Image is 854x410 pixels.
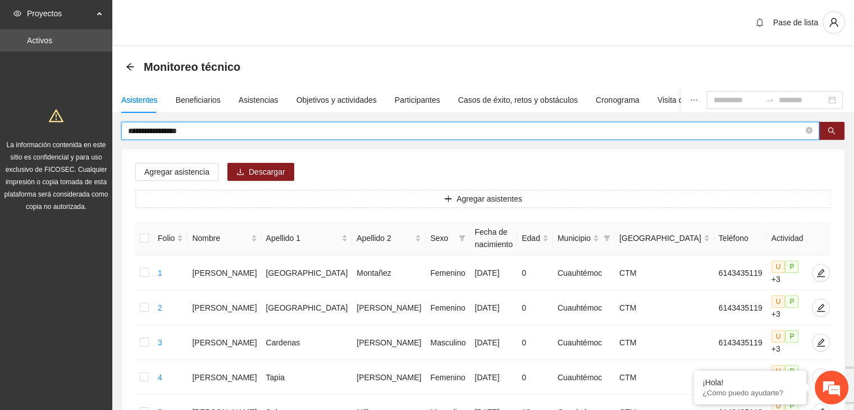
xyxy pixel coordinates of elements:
[135,163,218,181] button: Agregar asistencia
[352,256,426,290] td: Montañez
[121,94,158,106] div: Asistentes
[188,221,261,256] th: Nombre
[619,232,701,244] span: [GEOGRAPHIC_DATA]
[553,290,615,325] td: Cuauhtémoc
[426,325,470,360] td: Masculino
[714,290,767,325] td: 6143435119
[458,94,578,106] div: Casos de éxito, retos y obstáculos
[262,221,353,256] th: Apellido 1
[714,221,767,256] th: Teléfono
[249,166,285,178] span: Descargar
[456,193,522,205] span: Agregar asistentes
[690,96,698,104] span: ellipsis
[785,261,798,273] span: P
[27,2,93,25] span: Proyectos
[785,365,798,377] span: P
[188,290,261,325] td: [PERSON_NAME]
[470,360,517,395] td: [DATE]
[596,94,640,106] div: Cronograma
[553,256,615,290] td: Cuauhtémoc
[765,95,774,104] span: to
[153,221,188,256] th: Folio
[828,127,835,136] span: search
[470,256,517,290] td: [DATE]
[135,190,831,208] button: plusAgregar asistentes
[767,290,808,325] td: +3
[158,338,162,347] a: 3
[785,295,798,308] span: P
[522,232,540,244] span: Edad
[459,235,465,242] span: filter
[470,325,517,360] td: [DATE]
[681,87,707,113] button: ellipsis
[430,232,454,244] span: Sexo
[158,373,162,382] a: 4
[773,18,818,27] span: Pase de lista
[470,290,517,325] td: [DATE]
[615,290,714,325] td: CTM
[426,256,470,290] td: Femenino
[262,325,353,360] td: Cardenas
[126,62,135,72] div: Back
[812,299,830,317] button: edit
[604,235,610,242] span: filter
[771,330,786,343] span: U
[176,94,221,106] div: Beneficiarios
[188,325,261,360] td: [PERSON_NAME]
[751,13,769,31] button: bell
[553,360,615,395] td: Cuauhtémoc
[714,360,767,395] td: 6143435119
[767,256,808,290] td: +3
[751,18,768,27] span: bell
[767,221,808,256] th: Actividad
[615,256,714,290] td: CTM
[13,10,21,17] span: eye
[158,268,162,277] a: 1
[823,17,844,28] span: user
[6,283,214,322] textarea: Escriba su mensaje y pulse “Intro”
[812,303,829,312] span: edit
[771,261,786,273] span: U
[352,360,426,395] td: [PERSON_NAME]
[58,57,189,72] div: Chatee con nosotros ahora
[553,221,615,256] th: Municipio
[517,256,553,290] td: 0
[615,360,714,395] td: CTM
[227,163,294,181] button: downloadDescargar
[765,95,774,104] span: swap-right
[4,141,108,211] span: La información contenida en este sitio es confidencial y para uso exclusivo de FICOSEC. Cualquier...
[806,127,812,134] span: close-circle
[812,264,830,282] button: edit
[470,221,517,256] th: Fecha de nacimiento
[144,58,240,76] span: Monitoreo técnico
[785,330,798,343] span: P
[517,221,553,256] th: Edad
[714,256,767,290] td: 6143435119
[357,232,413,244] span: Apellido 2
[192,232,248,244] span: Nombre
[702,389,798,397] p: ¿Cómo puedo ayudarte?
[517,360,553,395] td: 0
[615,221,714,256] th: Colonia
[144,166,209,178] span: Agregar asistencia
[426,360,470,395] td: Femenino
[517,290,553,325] td: 0
[184,6,211,33] div: Minimizar ventana de chat en vivo
[352,290,426,325] td: [PERSON_NAME]
[771,295,786,308] span: U
[767,325,808,360] td: +3
[767,360,808,395] td: +2
[456,230,468,247] span: filter
[158,232,175,244] span: Folio
[426,290,470,325] td: Femenino
[558,232,591,244] span: Municipio
[812,334,830,352] button: edit
[517,325,553,360] td: 0
[352,325,426,360] td: [PERSON_NAME]
[352,221,426,256] th: Apellido 2
[158,303,162,312] a: 2
[714,325,767,360] td: 6143435119
[553,325,615,360] td: Cuauhtémoc
[615,325,714,360] td: CTM
[266,232,340,244] span: Apellido 1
